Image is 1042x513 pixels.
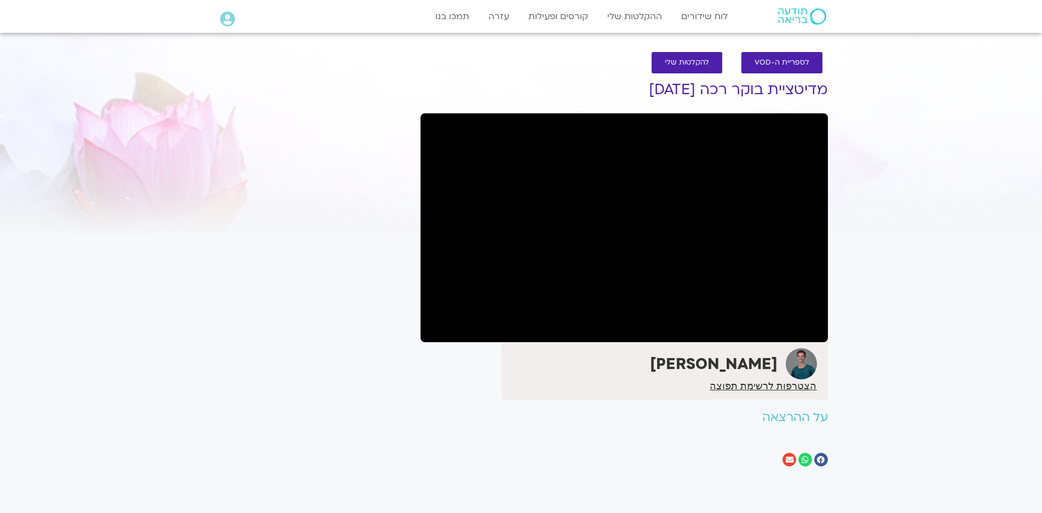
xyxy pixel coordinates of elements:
span: לספריית ה-VOD [755,59,809,67]
div: שיתוף ב email [782,453,796,466]
a: קורסים ופעילות [523,6,594,27]
a: עזרה [483,6,515,27]
a: להקלטות שלי [652,52,722,73]
div: שיתוף ב whatsapp [798,453,812,466]
h1: מדיטציית בוקר רכה [DATE] [421,82,828,98]
img: אורי דאובר [786,348,817,379]
a: לספריית ה-VOD [741,52,822,73]
span: להקלטות שלי [665,59,709,67]
a: ההקלטות שלי [602,6,667,27]
img: תודעה בריאה [778,8,826,25]
a: הצטרפות לרשימת תפוצה [710,381,816,391]
strong: [PERSON_NAME] [650,354,778,374]
a: לוח שידורים [676,6,733,27]
div: שיתוף ב facebook [814,453,828,466]
h2: על ההרצאה [421,411,828,424]
a: תמכו בנו [430,6,475,27]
